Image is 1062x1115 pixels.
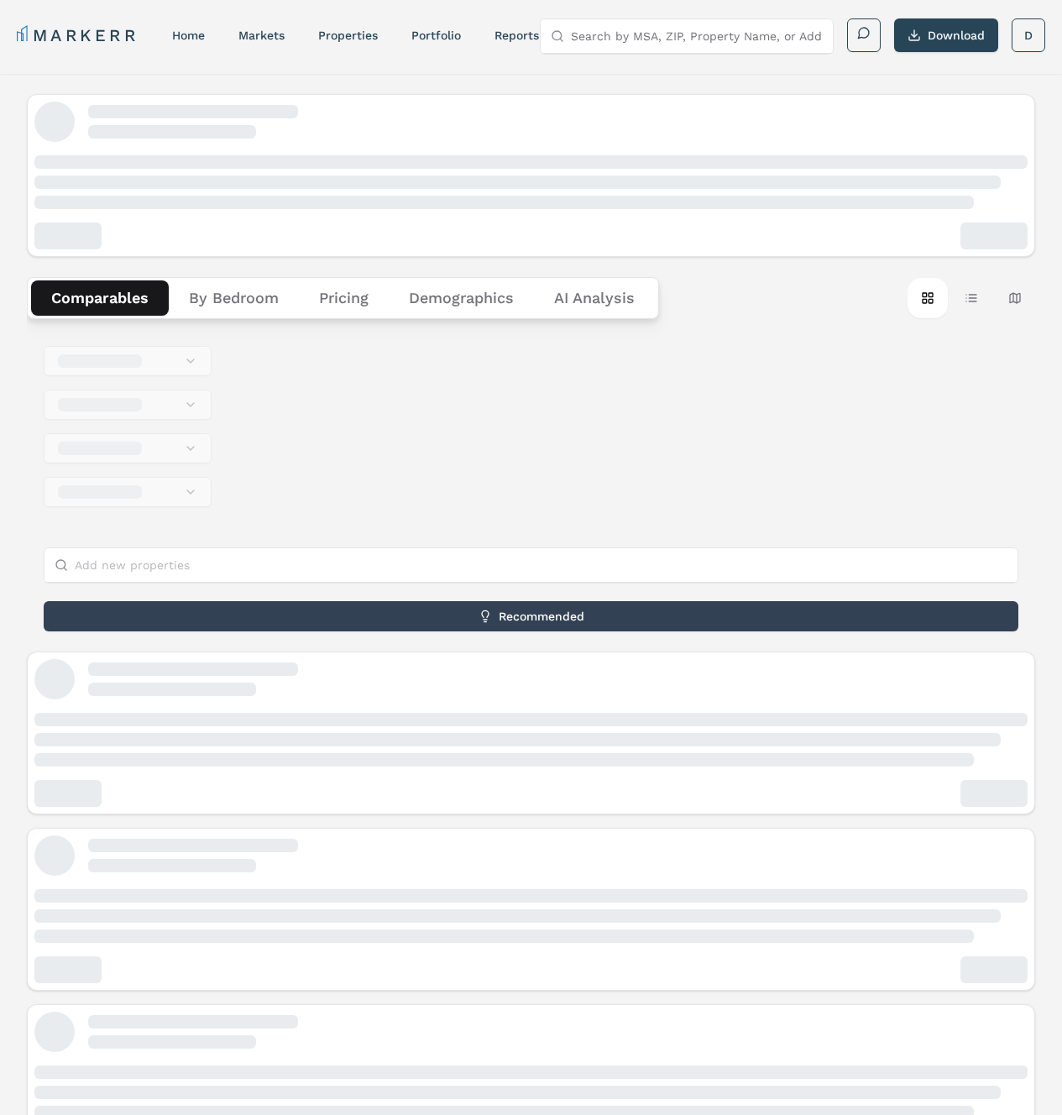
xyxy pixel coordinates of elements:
[169,280,299,316] button: By Bedroom
[299,280,389,316] button: Pricing
[411,29,461,42] a: Portfolio
[1024,27,1033,44] span: D
[172,29,205,42] a: home
[894,18,998,52] button: Download
[75,548,1007,582] input: Add new properties
[389,280,534,316] button: Demographics
[534,280,655,316] button: AI Analysis
[318,29,378,42] a: properties
[1012,18,1045,52] button: D
[17,24,139,47] a: MARKERR
[44,601,1018,631] button: Recommended
[31,280,169,316] button: Comparables
[571,19,823,53] input: Search by MSA, ZIP, Property Name, or Address
[494,29,539,42] a: reports
[238,29,285,42] a: markets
